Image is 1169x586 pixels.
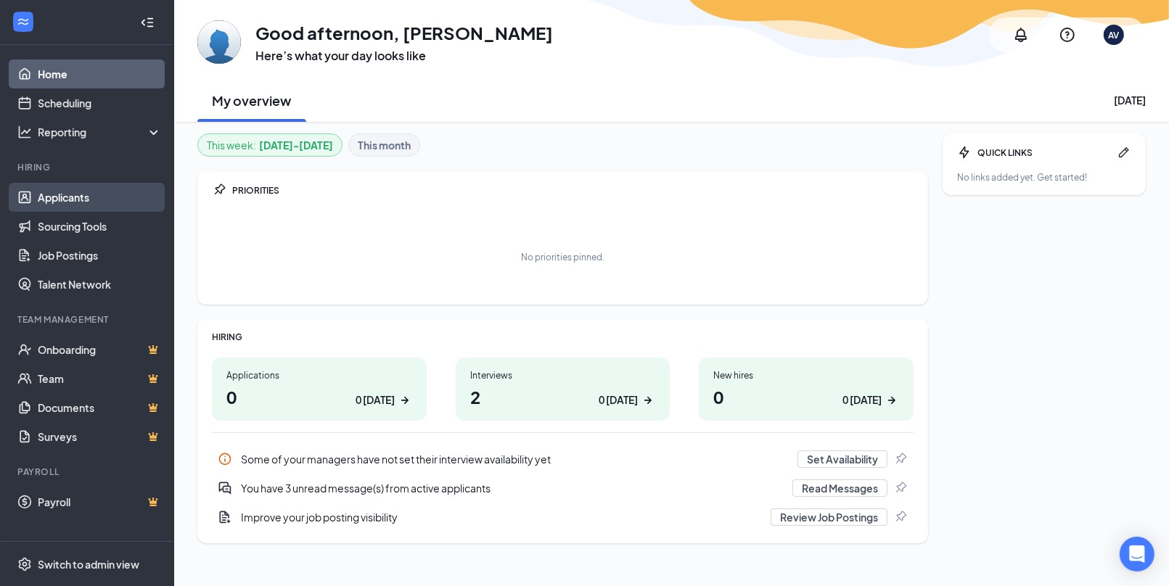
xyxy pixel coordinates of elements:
[842,392,882,408] div: 0 [DATE]
[241,510,762,524] div: Improve your job posting visibility
[641,393,655,408] svg: ArrowRight
[232,184,914,197] div: PRIORITIES
[38,125,163,139] div: Reporting
[1114,93,1146,107] div: [DATE]
[197,20,241,64] img: Allison Vance
[212,474,914,503] div: You have 3 unread message(s) from active applicants
[38,183,162,212] a: Applicants
[1012,26,1030,44] svg: Notifications
[893,452,908,466] svg: Pin
[140,15,155,30] svg: Collapse
[358,137,411,153] b: This month
[38,487,162,516] a: PayrollCrown
[1059,26,1076,44] svg: QuestionInfo
[212,358,427,421] a: Applications00 [DATE]ArrowRight
[17,557,32,571] svg: Settings
[218,481,232,495] svg: DoubleChatActive
[212,331,914,343] div: HIRING
[792,479,887,497] button: Read Messages
[212,474,914,503] a: DoubleChatActiveYou have 3 unread message(s) from active applicantsRead MessagesPin
[207,137,333,153] div: This week :
[241,452,789,466] div: Some of your managers have not set their interview availability yet
[218,510,232,524] svg: DocumentAdd
[212,503,914,532] div: Improve your job posting visibility
[957,145,972,160] svg: Bolt
[713,369,899,381] div: New hires
[255,48,553,64] h3: Here’s what your day looks like
[38,88,162,117] a: Scheduling
[893,481,908,495] svg: Pin
[213,91,292,110] h2: My overview
[38,364,162,393] a: TeamCrown
[38,59,162,88] a: Home
[38,422,162,451] a: SurveysCrown
[17,313,159,326] div: Team Management
[226,369,412,381] div: Applications
[797,450,887,468] button: Set Availability
[38,212,162,241] a: Sourcing Tools
[356,392,395,408] div: 0 [DATE]
[16,15,30,29] svg: WorkstreamLogo
[885,393,899,408] svg: ArrowRight
[771,508,887,526] button: Review Job Postings
[1120,537,1154,571] div: Open Intercom Messenger
[521,251,604,263] div: No priorities pinned.
[1109,29,1120,41] div: AV
[218,452,232,466] svg: Info
[38,241,162,270] a: Job Postings
[38,557,139,571] div: Switch to admin view
[957,171,1131,183] div: No links added yet. Get started!
[241,481,784,495] div: You have 3 unread message(s) from active applicants
[17,161,159,173] div: Hiring
[977,146,1111,159] div: QUICK LINKS
[17,466,159,478] div: Payroll
[893,510,908,524] svg: Pin
[226,384,412,409] h1: 0
[456,358,670,421] a: Interviews20 [DATE]ArrowRight
[212,503,914,532] a: DocumentAddImprove your job posting visibilityReview Job PostingsPin
[255,20,553,45] h1: Good afternoon, [PERSON_NAME]
[17,125,32,139] svg: Analysis
[212,183,226,197] svg: Pin
[38,393,162,422] a: DocumentsCrown
[713,384,899,409] h1: 0
[212,445,914,474] a: InfoSome of your managers have not set their interview availability yetSet AvailabilityPin
[470,384,656,409] h1: 2
[212,445,914,474] div: Some of your managers have not set their interview availability yet
[599,392,638,408] div: 0 [DATE]
[259,137,333,153] b: [DATE] - [DATE]
[38,270,162,299] a: Talent Network
[470,369,656,381] div: Interviews
[699,358,914,421] a: New hires00 [DATE]ArrowRight
[1117,145,1131,160] svg: Pen
[398,393,412,408] svg: ArrowRight
[38,335,162,364] a: OnboardingCrown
